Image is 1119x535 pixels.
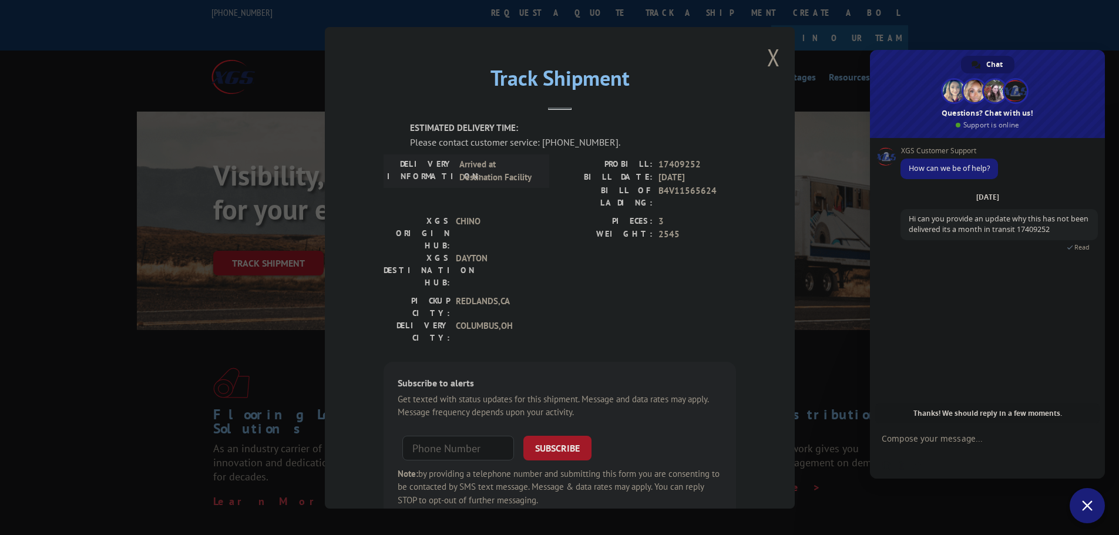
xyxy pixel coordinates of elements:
[658,228,736,241] span: 2545
[560,171,653,184] label: BILL DATE:
[560,157,653,171] label: PROBILL:
[909,163,990,173] span: How can we be of help?
[456,294,535,319] span: REDLANDS , CA
[523,435,592,460] button: SUBSCRIBE
[456,251,535,288] span: DAYTON
[456,214,535,251] span: CHINO
[410,134,736,149] div: Please contact customer service: [PHONE_NUMBER].
[384,70,736,92] h2: Track Shipment
[402,435,514,460] input: Phone Number
[976,194,999,201] div: [DATE]
[961,56,1014,73] div: Chat
[384,294,450,319] label: PICKUP CITY:
[456,319,535,344] span: COLUMBUS , OH
[384,214,450,251] label: XGS ORIGIN HUB:
[459,157,539,184] span: Arrived at Destination Facility
[398,392,722,419] div: Get texted with status updates for this shipment. Message and data rates may apply. Message frequ...
[767,42,780,73] button: Close modal
[658,171,736,184] span: [DATE]
[1074,243,1090,251] span: Read
[658,184,736,208] span: B4V11565624
[560,228,653,241] label: WEIGHT:
[900,147,998,155] span: XGS Customer Support
[658,157,736,171] span: 17409252
[398,467,722,507] div: by providing a telephone number and submitting this form you are consenting to be contacted by SM...
[897,461,906,470] span: Send a file
[1070,488,1105,523] div: Close chat
[913,403,1062,423] span: Thanks! We should reply in a few moments.
[384,251,450,288] label: XGS DESTINATION HUB:
[909,214,1088,234] span: Hi can you provide an update why this has not been delivered its a month in transit 17409252
[560,184,653,208] label: BILL OF LADING:
[387,157,453,184] label: DELIVERY INFORMATION:
[410,122,736,135] label: ESTIMATED DELIVERY TIME:
[560,214,653,228] label: PIECES:
[398,467,418,479] strong: Note:
[986,56,1003,73] span: Chat
[384,319,450,344] label: DELIVERY CITY:
[882,461,891,470] span: Insert an emoji
[912,461,922,470] span: Audio message
[398,375,722,392] div: Subscribe to alerts
[658,214,736,228] span: 3
[882,433,1067,444] textarea: Compose your message...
